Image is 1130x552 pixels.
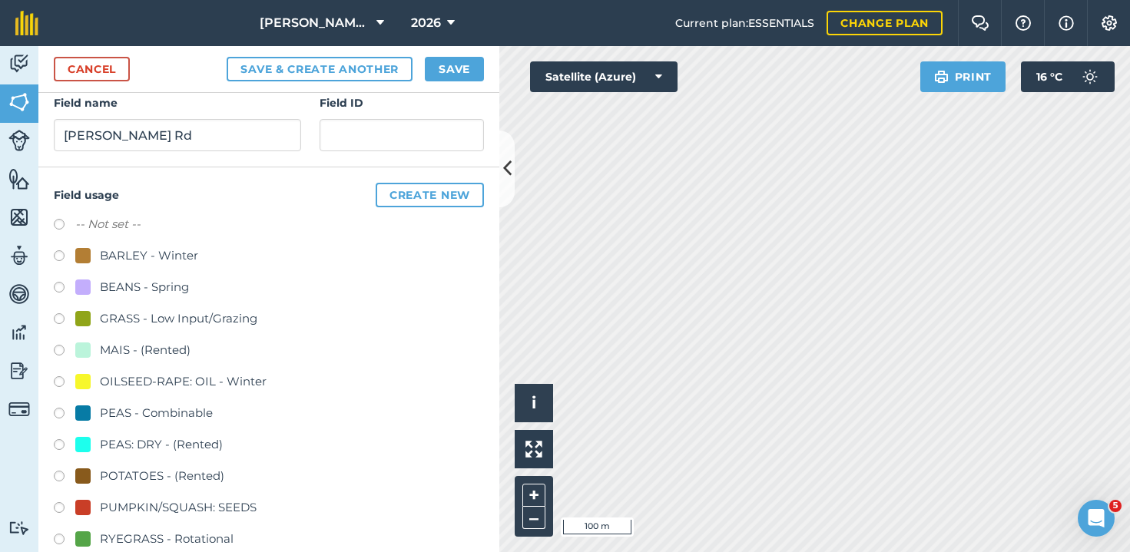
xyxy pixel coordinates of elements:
[260,14,370,32] span: [PERSON_NAME] Farm Partnership
[8,283,30,306] img: svg+xml;base64,PD94bWwgdmVyc2lvbj0iMS4wIiBlbmNvZGluZz0idXRmLTgiPz4KPCEtLSBHZW5lcmF0b3I6IEFkb2JlIE...
[15,11,38,35] img: fieldmargin Logo
[100,435,223,454] div: PEAS: DRY - (Rented)
[100,309,257,328] div: GRASS - Low Input/Grazing
[8,206,30,229] img: svg+xml;base64,PHN2ZyB4bWxucz0iaHR0cDovL3d3dy53My5vcmcvMjAwMC9zdmciIHdpZHRoPSI1NiIgaGVpZ2h0PSI2MC...
[100,404,213,422] div: PEAS - Combinable
[8,52,30,75] img: svg+xml;base64,PD94bWwgdmVyc2lvbj0iMS4wIiBlbmNvZGluZz0idXRmLTgiPz4KPCEtLSBHZW5lcmF0b3I6IEFkb2JlIE...
[827,11,943,35] a: Change plan
[425,57,484,81] button: Save
[100,246,198,265] div: BARLEY - Winter
[8,521,30,535] img: svg+xml;base64,PD94bWwgdmVyc2lvbj0iMS4wIiBlbmNvZGluZz0idXRmLTgiPz4KPCEtLSBHZW5lcmF0b3I6IEFkb2JlIE...
[227,57,413,81] button: Save & Create Another
[1059,14,1074,32] img: svg+xml;base64,PHN2ZyB4bWxucz0iaHR0cDovL3d3dy53My5vcmcvMjAwMC9zdmciIHdpZHRoPSIxNyIgaGVpZ2h0PSIxNy...
[100,372,267,391] div: OILSEED-RAPE: OIL - Winter
[1109,500,1122,512] span: 5
[1014,15,1032,31] img: A question mark icon
[100,341,191,359] div: MAIS - (Rented)
[8,244,30,267] img: svg+xml;base64,PD94bWwgdmVyc2lvbj0iMS4wIiBlbmNvZGluZz0idXRmLTgiPz4KPCEtLSBHZW5lcmF0b3I6IEFkb2JlIE...
[54,183,484,207] h4: Field usage
[1078,500,1115,537] iframe: Intercom live chat
[971,15,989,31] img: Two speech bubbles overlapping with the left bubble in the forefront
[532,393,536,412] span: i
[675,15,814,31] span: Current plan : ESSENTIALS
[54,57,130,81] a: Cancel
[376,183,484,207] button: Create new
[8,359,30,382] img: svg+xml;base64,PD94bWwgdmVyc2lvbj0iMS4wIiBlbmNvZGluZz0idXRmLTgiPz4KPCEtLSBHZW5lcmF0b3I6IEFkb2JlIE...
[920,61,1006,92] button: Print
[8,398,30,420] img: svg+xml;base64,PD94bWwgdmVyc2lvbj0iMS4wIiBlbmNvZGluZz0idXRmLTgiPz4KPCEtLSBHZW5lcmF0b3I6IEFkb2JlIE...
[934,68,949,86] img: svg+xml;base64,PHN2ZyB4bWxucz0iaHR0cDovL3d3dy53My5vcmcvMjAwMC9zdmciIHdpZHRoPSIxOSIgaGVpZ2h0PSIyNC...
[1036,61,1062,92] span: 16 ° C
[8,167,30,190] img: svg+xml;base64,PHN2ZyB4bWxucz0iaHR0cDovL3d3dy53My5vcmcvMjAwMC9zdmciIHdpZHRoPSI1NiIgaGVpZ2h0PSI2MC...
[525,441,542,458] img: Four arrows, one pointing top left, one top right, one bottom right and the last bottom left
[75,215,141,233] label: -- Not set --
[411,14,441,32] span: 2026
[100,530,234,548] div: RYEGRASS - Rotational
[8,321,30,344] img: svg+xml;base64,PD94bWwgdmVyc2lvbj0iMS4wIiBlbmNvZGluZz0idXRmLTgiPz4KPCEtLSBHZW5lcmF0b3I6IEFkb2JlIE...
[54,94,301,111] h4: Field name
[1021,61,1115,92] button: 16 °C
[100,498,257,517] div: PUMPKIN/SQUASH: SEEDS
[522,484,545,507] button: +
[100,467,224,485] div: POTATOES - (Rented)
[522,507,545,529] button: –
[320,94,484,111] h4: Field ID
[1075,61,1105,92] img: svg+xml;base64,PD94bWwgdmVyc2lvbj0iMS4wIiBlbmNvZGluZz0idXRmLTgiPz4KPCEtLSBHZW5lcmF0b3I6IEFkb2JlIE...
[8,91,30,114] img: svg+xml;base64,PHN2ZyB4bWxucz0iaHR0cDovL3d3dy53My5vcmcvMjAwMC9zdmciIHdpZHRoPSI1NiIgaGVpZ2h0PSI2MC...
[515,384,553,422] button: i
[8,130,30,151] img: svg+xml;base64,PD94bWwgdmVyc2lvbj0iMS4wIiBlbmNvZGluZz0idXRmLTgiPz4KPCEtLSBHZW5lcmF0b3I6IEFkb2JlIE...
[100,278,189,296] div: BEANS - Spring
[530,61,678,92] button: Satellite (Azure)
[1100,15,1118,31] img: A cog icon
